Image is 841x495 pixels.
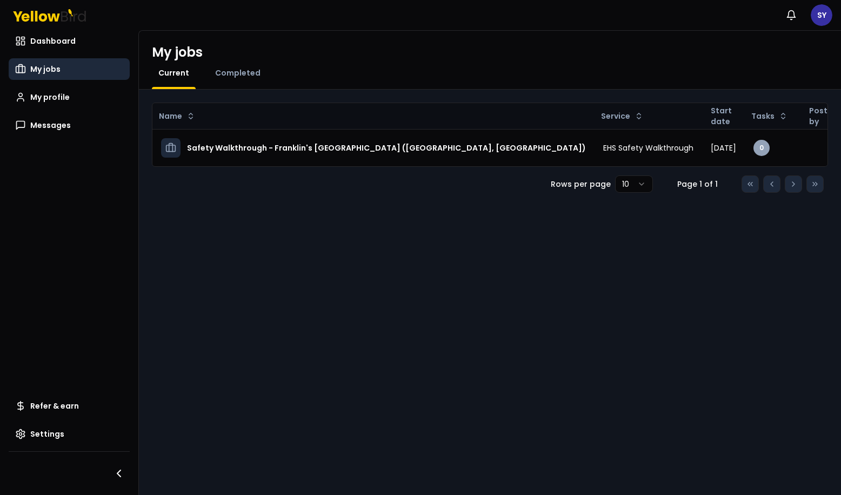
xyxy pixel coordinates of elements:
span: Service [601,111,630,121]
span: SY [811,4,832,26]
span: EHS Safety Walkthrough [603,143,693,153]
button: Service [597,107,648,125]
span: Name [159,111,182,121]
div: Page 1 of 1 [670,179,724,189]
h3: Safety Walkthrough - Franklin's [GEOGRAPHIC_DATA] ([GEOGRAPHIC_DATA], [GEOGRAPHIC_DATA]) [187,138,586,158]
button: Tasks [747,107,792,125]
h1: My jobs [152,44,203,61]
span: Current [158,67,189,78]
span: [DATE] [711,143,736,153]
span: Tasks [751,111,775,121]
th: Start date [702,103,745,129]
a: Completed [209,67,267,78]
a: My profile [9,86,130,108]
span: Settings [30,429,64,439]
button: Name [155,107,199,125]
span: Messages [30,120,71,131]
span: Refer & earn [30,401,79,411]
a: Messages [9,114,130,136]
a: Current [152,67,196,78]
span: My profile [30,92,70,103]
a: My jobs [9,58,130,80]
span: My jobs [30,64,61,74]
span: Dashboard [30,36,76,46]
div: 0 [753,140,770,156]
a: Dashboard [9,30,130,52]
a: Refer & earn [9,395,130,417]
span: Completed [215,67,261,78]
a: Settings [9,423,130,445]
p: Rows per page [551,179,611,189]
